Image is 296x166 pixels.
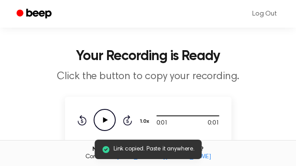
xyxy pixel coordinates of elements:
p: Click the button to copy your recording. [10,70,286,83]
span: Link copied. Paste it anywhere. [114,145,195,154]
span: Contact us [5,153,291,161]
span: 0:01 [156,119,168,128]
a: Log Out [244,3,286,24]
span: 0:01 [208,119,219,128]
a: [EMAIL_ADDRESS][DOMAIN_NAME] [117,154,211,160]
button: 1.0x [139,114,153,129]
a: Beep [10,6,59,22]
h1: Your Recording is Ready [10,49,286,63]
